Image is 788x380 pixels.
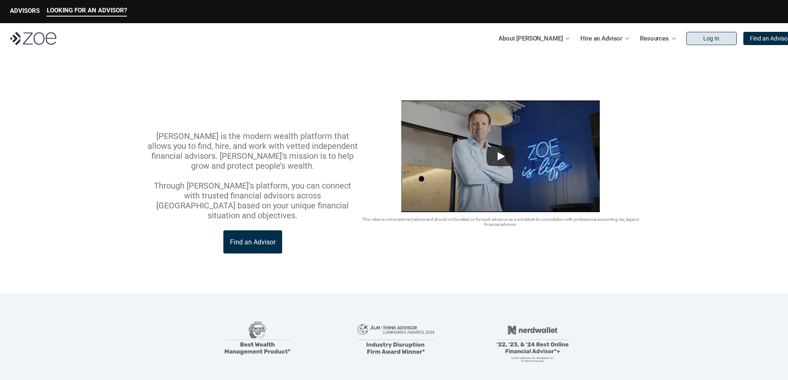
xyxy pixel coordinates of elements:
p: What is [PERSON_NAME]? [146,74,343,121]
p: [PERSON_NAME] is the modern wealth platform that allows you to find, hire, and work with vetted i... [146,131,359,171]
p: Find an Advisor [230,238,275,246]
p: This video is not investment advice and should not be relied on for such advice or as a substitut... [359,217,642,227]
p: Hire an Advisor [580,32,622,45]
a: Find an Advisor [223,230,282,253]
p: ADVISORS [10,7,40,14]
p: Through [PERSON_NAME]’s platform, you can connect with trusted financial advisors across [GEOGRAP... [146,181,359,220]
a: Log In [686,32,737,45]
p: Log In [703,35,719,42]
img: sddefault.webp [401,100,600,212]
p: Resources [640,32,669,45]
p: About [PERSON_NAME] [498,32,563,45]
p: LOOKING FOR AN ADVISOR? [47,7,127,14]
button: Play [486,146,515,166]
